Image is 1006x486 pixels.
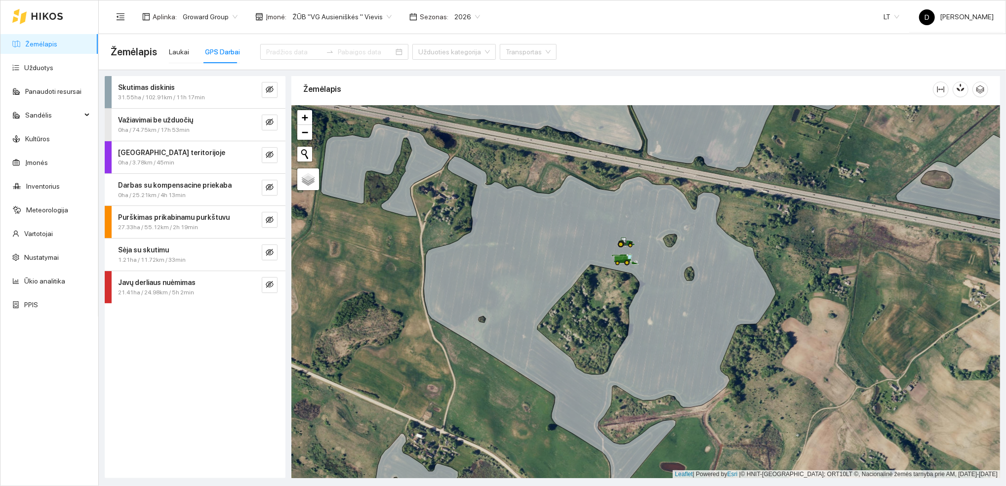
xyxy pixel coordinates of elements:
[118,93,205,102] span: 31.55ha / 102.91km / 11h 17min
[105,239,285,271] div: Sėja su skutimu1.21ha / 11.72km / 33mineye-invisible
[266,151,274,160] span: eye-invisible
[105,174,285,206] div: Darbas su kompensacine priekaba0ha / 25.21km / 4h 13mineye-invisible
[933,81,949,97] button: column-width
[266,46,322,57] input: Pradžios data
[302,111,308,123] span: +
[111,7,130,27] button: menu-fold
[111,44,157,60] span: Žemėlapis
[266,281,274,290] span: eye-invisible
[925,9,929,25] span: D
[118,279,196,286] strong: Javų derliaus nuėmimas
[255,13,263,21] span: shop
[262,147,278,163] button: eye-invisible
[262,244,278,260] button: eye-invisible
[183,9,238,24] span: Groward Group
[266,248,274,258] span: eye-invisible
[933,85,948,93] span: column-width
[26,206,68,214] a: Meteorologija
[338,46,394,57] input: Pabaigos data
[266,11,286,22] span: Įmonė :
[118,246,169,254] strong: Sėja su skutimu
[266,118,274,127] span: eye-invisible
[297,125,312,140] a: Zoom out
[26,182,60,190] a: Inventorius
[118,181,232,189] strong: Darbas su kompensacine priekaba
[24,277,65,285] a: Ūkio analitika
[739,471,741,478] span: |
[297,110,312,125] a: Zoom in
[302,126,308,138] span: −
[24,253,59,261] a: Nustatymai
[118,158,174,167] span: 0ha / 3.78km / 45min
[118,255,186,265] span: 1.21ha / 11.72km / 33min
[118,191,186,200] span: 0ha / 25.21km / 4h 13min
[118,223,198,232] span: 27.33ha / 55.12km / 2h 19min
[24,301,38,309] a: PPIS
[884,9,899,24] span: LT
[24,64,53,72] a: Užduotys
[105,206,285,238] div: Purškimas prikabinamu purkštuvu27.33ha / 55.12km / 2h 19mineye-invisible
[262,212,278,228] button: eye-invisible
[118,288,194,297] span: 21.41ha / 24.98km / 5h 2min
[25,40,57,48] a: Žemėlapis
[673,470,1000,479] div: | Powered by © HNIT-[GEOGRAPHIC_DATA]; ORT10LT ©, Nacionalinė žemės tarnyba prie AM, [DATE]-[DATE]
[262,82,278,98] button: eye-invisible
[297,147,312,162] button: Initiate a new search
[118,116,193,124] strong: Važiavimai be užduočių
[116,12,125,21] span: menu-fold
[118,83,175,91] strong: Skutimas diskinis
[675,471,693,478] a: Leaflet
[118,149,225,157] strong: [GEOGRAPHIC_DATA] teritorijoje
[262,180,278,196] button: eye-invisible
[266,85,274,95] span: eye-invisible
[25,159,48,166] a: Įmonės
[727,471,738,478] a: Esri
[25,105,81,125] span: Sandėlis
[24,230,53,238] a: Vartotojai
[118,125,190,135] span: 0ha / 74.75km / 17h 53min
[105,271,285,303] div: Javų derliaus nuėmimas21.41ha / 24.98km / 5h 2mineye-invisible
[105,76,285,108] div: Skutimas diskinis31.55ha / 102.91km / 11h 17mineye-invisible
[153,11,177,22] span: Aplinka :
[105,141,285,173] div: [GEOGRAPHIC_DATA] teritorijoje0ha / 3.78km / 45mineye-invisible
[266,216,274,225] span: eye-invisible
[25,135,50,143] a: Kultūros
[454,9,480,24] span: 2026
[142,13,150,21] span: layout
[919,13,994,21] span: [PERSON_NAME]
[303,75,933,103] div: Žemėlapis
[409,13,417,21] span: calendar
[292,9,392,24] span: ŽŪB "VG Ausieniškės " Vievis
[169,46,189,57] div: Laukai
[326,48,334,56] span: swap-right
[25,87,81,95] a: Panaudoti resursai
[262,277,278,293] button: eye-invisible
[297,168,319,190] a: Layers
[266,183,274,193] span: eye-invisible
[205,46,240,57] div: GPS Darbai
[420,11,448,22] span: Sezonas :
[105,109,285,141] div: Važiavimai be užduočių0ha / 74.75km / 17h 53mineye-invisible
[262,115,278,130] button: eye-invisible
[118,213,230,221] strong: Purškimas prikabinamu purkštuvu
[326,48,334,56] span: to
